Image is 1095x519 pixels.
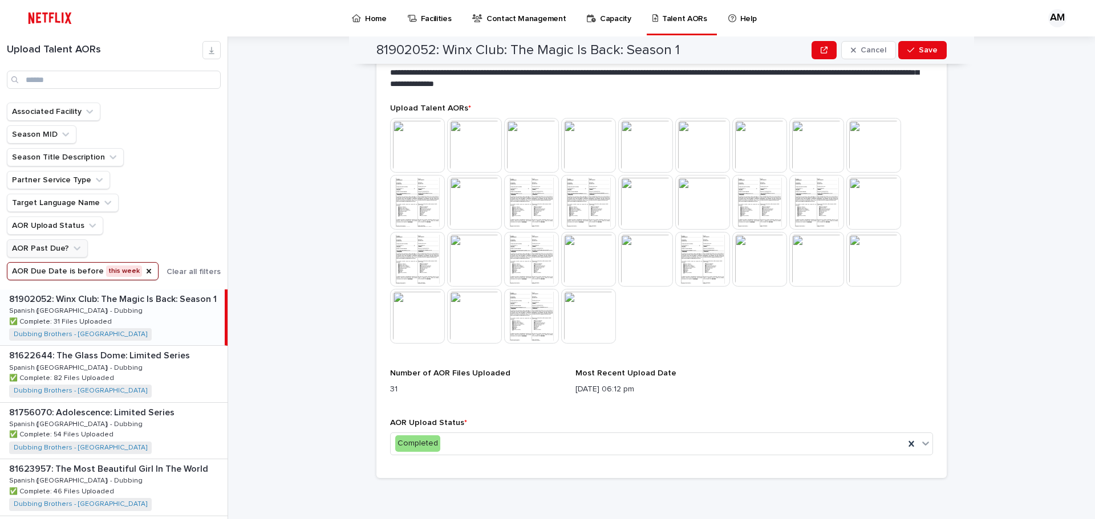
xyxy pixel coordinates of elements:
p: 31 [390,383,562,395]
span: Save [919,46,938,54]
button: AOR Past Due? [7,239,88,258]
span: Upload Talent AORs [390,104,471,112]
div: Completed [395,435,440,452]
a: Dubbing Brothers - [GEOGRAPHIC_DATA] [14,330,147,338]
button: AOR Due Date [7,262,159,280]
p: Spanish ([GEOGRAPHIC_DATA]) - Dubbing [9,418,145,428]
a: Dubbing Brothers - [GEOGRAPHIC_DATA] [14,500,147,508]
span: Most Recent Upload Date [575,369,676,377]
p: ✅ Complete: 54 Files Uploaded [9,428,116,439]
button: AOR Upload Status [7,216,103,235]
div: AM [1048,9,1066,27]
h2: 81902052: Winx Club: The Magic Is Back: Season 1 [376,42,680,59]
button: Save [898,41,947,59]
span: Cancel [861,46,886,54]
p: 81902052: Winx Club: The Magic Is Back: Season 1 [9,292,219,305]
p: Spanish ([GEOGRAPHIC_DATA]) - Dubbing [9,475,145,485]
button: Season MID [7,125,76,144]
p: ✅ Complete: 82 Files Uploaded [9,372,116,382]
p: ✅ Complete: 46 Files Uploaded [9,485,116,496]
p: [DATE] 06:12 pm [575,383,747,395]
input: Search [7,71,221,89]
a: Dubbing Brothers - [GEOGRAPHIC_DATA] [14,387,147,395]
span: Number of AOR Files Uploaded [390,369,510,377]
button: Clear all filters [162,263,221,280]
p: ✅ Complete: 31 Files Uploaded [9,316,114,326]
a: Dubbing Brothers - [GEOGRAPHIC_DATA] [14,444,147,452]
p: Spanish ([GEOGRAPHIC_DATA]) - Dubbing [9,305,145,315]
img: ifQbXi3ZQGMSEF7WDB7W [23,7,77,30]
span: Clear all filters [167,268,221,276]
button: Target Language Name [7,194,119,212]
p: Spanish ([GEOGRAPHIC_DATA]) - Dubbing [9,362,145,372]
button: Associated Facility [7,103,100,121]
p: 81623957: The Most Beautiful Girl In The World [9,461,210,475]
button: Cancel [841,41,896,59]
button: Partner Service Type [7,171,110,189]
button: Season Title Description [7,148,124,166]
p: 81622644: The Glass Dome: Limited Series [9,348,192,361]
span: AOR Upload Status [390,419,467,427]
p: 81756070: Adolescence: Limited Series [9,405,177,418]
h1: Upload Talent AORs [7,44,202,56]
